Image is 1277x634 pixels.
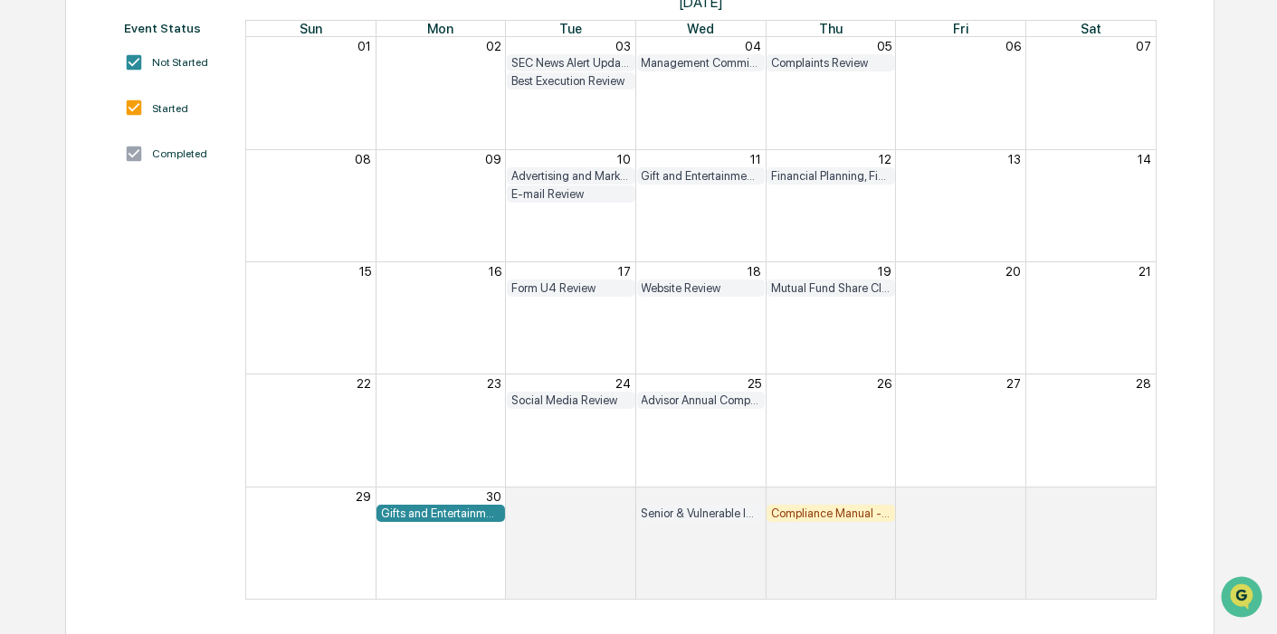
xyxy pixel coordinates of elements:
[81,156,249,170] div: We're available if you need us!
[1081,21,1101,36] span: Sat
[877,39,891,53] button: 05
[616,39,632,53] button: 03
[489,264,501,279] button: 16
[616,376,632,391] button: 24
[124,362,232,394] a: 🗄️Attestations
[152,147,207,160] div: Completed
[877,376,891,391] button: 26
[355,152,371,166] button: 08
[56,294,147,308] span: [PERSON_NAME]
[642,393,761,407] div: Advisor Annual Compliance Questionnaire and Document Review
[879,152,891,166] button: 12
[511,74,631,88] div: Best Execution Review
[18,371,33,385] div: 🖐️
[356,489,371,504] button: 29
[642,281,761,295] div: Website Review
[1005,264,1021,279] button: 20
[771,169,891,183] div: Financial Planning, Financial Consulting, & Wealth Management Review
[559,21,582,36] span: Tue
[11,396,121,429] a: 🔎Data Lookup
[819,21,843,36] span: Thu
[357,39,371,53] button: 01
[131,371,146,385] div: 🗄️
[953,21,968,36] span: Fri
[180,448,219,461] span: Pylon
[1006,376,1021,391] button: 27
[486,489,501,504] button: 30
[18,200,121,214] div: Past conversations
[18,37,329,66] p: How can we help?
[771,281,891,295] div: Mutual Fund Share Class & Fee Review
[152,102,188,115] div: Started
[18,277,47,306] img: Rachel Stanley
[1136,39,1151,53] button: 07
[876,489,891,504] button: 03
[1136,376,1151,391] button: 28
[642,169,761,183] div: Gift and Entertainment Review
[485,152,501,166] button: 09
[359,264,371,279] button: 15
[511,281,631,295] div: Form U4 Review
[56,245,147,260] span: [PERSON_NAME]
[281,196,329,218] button: See all
[160,245,197,260] span: [DATE]
[687,21,714,36] span: Wed
[511,169,631,183] div: Advertising and Marketing Review
[511,56,631,70] div: SEC News Alert Updates
[81,137,297,156] div: Start new chat
[486,39,501,53] button: 02
[124,21,227,35] div: Event Status
[36,403,114,421] span: Data Lookup
[511,187,631,201] div: E-mail Review
[357,376,371,391] button: 22
[771,56,891,70] div: Complaints Review
[618,489,632,504] button: 01
[1137,489,1151,504] button: 05
[487,376,501,391] button: 23
[748,264,761,279] button: 18
[18,137,51,170] img: 1746055101610-c473b297-6a78-478c-a979-82029cc54cd1
[128,447,219,461] a: Powered byPylon
[748,376,761,391] button: 25
[1139,264,1151,279] button: 21
[1008,152,1021,166] button: 13
[642,506,761,520] div: Senior & Vulnerable Investors
[618,152,632,166] button: 10
[18,228,47,257] img: Rachel Stanley
[308,143,329,165] button: Start new chat
[160,294,197,308] span: [DATE]
[150,294,157,308] span: •
[745,39,761,53] button: 04
[511,393,631,407] div: Social Media Review
[1005,39,1021,53] button: 06
[771,506,891,520] div: Compliance Manual - Code of Ethics - Policies & Procedures - Employee Compliance Questionnaire: A...
[878,264,891,279] button: 19
[642,56,761,70] div: Management Committee Meeting Review
[300,21,322,36] span: Sun
[1219,574,1268,623] iframe: Open customer support
[38,137,71,170] img: 8933085812038_c878075ebb4cc5468115_72.jpg
[18,405,33,420] div: 🔎
[149,369,224,387] span: Attestations
[619,264,632,279] button: 17
[150,245,157,260] span: •
[1005,489,1021,504] button: 04
[152,56,208,69] div: Not Started
[427,21,453,36] span: Mon
[750,152,761,166] button: 11
[11,362,124,394] a: 🖐️Preclearance
[36,369,117,387] span: Preclearance
[245,20,1157,600] div: Month View
[1138,152,1151,166] button: 14
[746,489,761,504] button: 02
[381,506,500,520] div: Gifts and Entertainment Reporting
